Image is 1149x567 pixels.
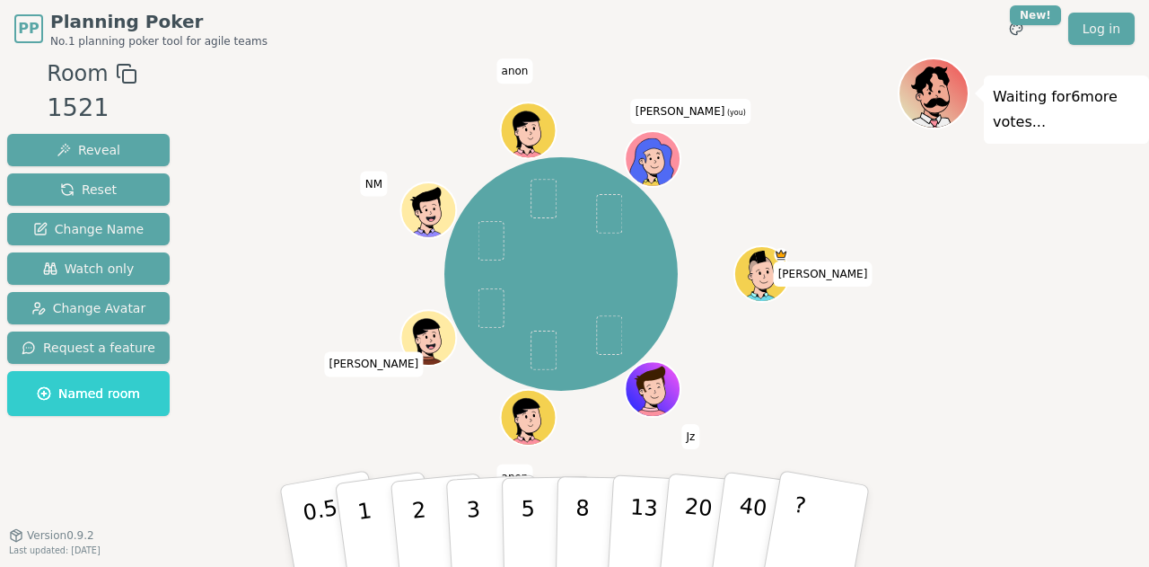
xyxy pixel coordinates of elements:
[7,371,170,416] button: Named room
[681,424,699,449] span: Click to change your name
[22,339,155,357] span: Request a feature
[18,18,39,40] span: PP
[7,252,170,285] button: Watch only
[1000,13,1032,45] button: New!
[724,109,746,117] span: (you)
[57,141,120,159] span: Reveal
[31,299,146,317] span: Change Avatar
[50,9,268,34] span: Planning Poker
[774,248,787,261] span: chris is the host
[325,351,424,377] span: Click to change your name
[7,173,170,206] button: Reset
[9,528,94,543] button: Version0.9.2
[993,84,1140,135] p: Waiting for 6 more votes...
[43,260,135,278] span: Watch only
[1068,13,1135,45] a: Log in
[47,90,136,127] div: 1521
[497,58,533,84] span: Click to change your name
[631,99,750,124] span: Click to change your name
[50,34,268,49] span: No.1 planning poker tool for agile teams
[627,133,679,185] button: Click to change your avatar
[1010,5,1061,25] div: New!
[7,292,170,324] button: Change Avatar
[774,261,873,287] span: Click to change your name
[14,9,268,49] a: PPPlanning PokerNo.1 planning poker tool for agile teams
[361,172,387,197] span: Click to change your name
[9,545,101,555] span: Last updated: [DATE]
[7,332,170,364] button: Request a feature
[47,58,108,90] span: Room
[27,528,94,543] span: Version 0.9.2
[33,220,144,238] span: Change Name
[497,465,533,490] span: Click to change your name
[7,134,170,166] button: Reveal
[37,385,140,403] span: Named room
[7,213,170,245] button: Change Name
[60,181,117,199] span: Reset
